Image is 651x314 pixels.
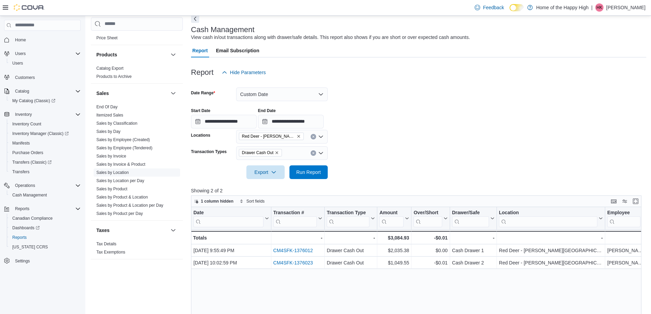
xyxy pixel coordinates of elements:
a: Sales by Location per Day [96,178,144,183]
span: Email Subscription [216,44,259,57]
span: Operations [12,181,81,190]
a: Feedback [472,1,506,14]
button: Date [193,210,269,227]
input: Press the down key to open a popover containing a calendar. [258,115,324,128]
span: Canadian Compliance [10,214,81,222]
button: Operations [12,181,38,190]
span: Sales by Classification [96,121,137,126]
a: Sales by Product & Location per Day [96,203,163,208]
span: Reports [12,205,81,213]
span: Home [15,37,26,43]
div: Drawer Cash Out [327,259,375,267]
a: Sales by Employee (Created) [96,137,150,142]
button: Users [7,58,83,68]
span: Dark Mode [510,11,510,12]
a: Transfers (Classic) [7,158,83,167]
span: Reports [12,235,27,240]
span: Price Sheet [96,35,118,41]
div: - [607,234,646,242]
span: Tax Details [96,241,117,247]
label: Date Range [191,90,215,96]
span: Reports [15,206,29,211]
button: Sort fields [237,197,267,205]
button: Reports [12,205,32,213]
a: Manifests [10,139,32,147]
button: Export [246,165,285,179]
h3: Taxes [96,227,110,234]
button: Location [499,210,603,227]
button: Products [169,51,177,59]
span: Washington CCRS [10,243,81,251]
a: Sales by Day [96,129,121,134]
h3: Products [96,51,117,58]
span: Sales by Employee (Tendered) [96,145,152,151]
button: Sales [169,89,177,97]
button: Clear input [311,150,316,156]
button: Drawer/Safe [452,210,494,227]
span: Transfers (Classic) [12,160,52,165]
span: Users [12,60,23,66]
span: Products to Archive [96,74,132,79]
h3: Sales [96,90,109,97]
button: Manifests [7,138,83,148]
div: Transaction Type [327,210,369,227]
div: View cash in/out transactions along with drawer/safe details. This report also shows if you are s... [191,34,470,41]
button: Products [96,51,168,58]
span: Users [10,59,81,67]
button: Remove Drawer Cash Out from selection in this group [275,151,279,155]
a: Inventory Count [10,120,44,128]
span: Inventory Count [12,121,41,127]
div: Red Deer - [PERSON_NAME][GEOGRAPHIC_DATA] - Fire & Flower [499,259,603,267]
label: End Date [258,108,276,113]
div: Sales [91,103,183,220]
a: Cash Management [10,191,50,199]
div: Taxes [91,240,183,259]
span: 1 column hidden [201,199,233,204]
span: Inventory [15,112,32,117]
button: Open list of options [318,150,324,156]
button: Canadian Compliance [7,214,83,223]
button: Employee [607,210,646,227]
a: Purchase Orders [10,149,46,157]
a: Sales by Invoice [96,154,126,159]
span: Hide Parameters [230,69,266,76]
span: Tax Exemptions [96,249,125,255]
a: Settings [12,257,32,265]
a: Users [10,59,26,67]
div: - [452,234,494,242]
span: Customers [12,73,81,81]
a: Sales by Product & Location [96,195,148,200]
a: [US_STATE] CCRS [10,243,51,251]
span: Customers [15,75,35,80]
a: Sales by Product [96,187,127,191]
span: HK [597,3,602,12]
span: Users [12,50,81,58]
p: Showing 2 of 2 [191,187,646,194]
span: Inventory Manager (Classic) [12,131,69,136]
div: [DATE] 9:55:49 PM [193,246,269,255]
button: Amount [379,210,409,227]
span: Manifests [10,139,81,147]
span: Itemized Sales [96,112,123,118]
button: Transfers [7,167,83,177]
button: Clear input [311,134,316,139]
button: Next [191,15,199,23]
div: [PERSON_NAME] [607,246,646,255]
span: My Catalog (Classic) [12,98,55,104]
span: Inventory Count [10,120,81,128]
span: Canadian Compliance [12,216,53,221]
a: Dashboards [10,224,42,232]
span: [US_STATE] CCRS [12,244,48,250]
button: Custom Date [236,87,328,101]
span: Reports [10,233,81,242]
a: Catalog Export [96,66,123,71]
button: Enter fullscreen [632,197,640,205]
h3: Cash Management [191,26,255,34]
span: Dashboards [12,225,40,231]
button: Reports [7,233,83,242]
div: $3,084.93 [379,234,409,242]
button: 1 column hidden [191,197,236,205]
a: My Catalog (Classic) [7,96,83,106]
div: Over/Short [413,210,442,227]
